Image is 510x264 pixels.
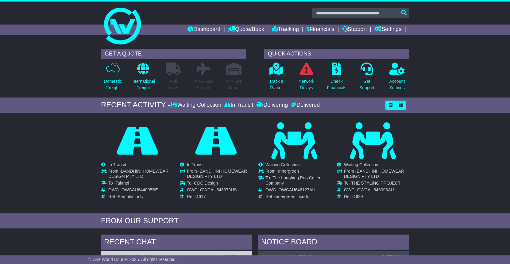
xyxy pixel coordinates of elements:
p: Track a Parcel [269,78,283,91]
td: OWC - [344,187,409,194]
a: DomesticFreight [104,62,122,94]
span: Takmoi [115,181,129,186]
td: To - [187,181,252,187]
span: In Transit [108,162,126,167]
p: Air / Sea Depot [226,78,242,91]
td: OWC - [108,187,173,194]
td: From - [344,169,409,181]
a: Settings [374,25,401,35]
a: OWCIN640397AU [261,254,296,259]
p: Domestic Freight [104,78,122,91]
span: ETE 221 [298,254,314,259]
a: Track aParcel [269,62,284,94]
div: Delivering [255,102,289,109]
a: GetSupport [359,62,375,94]
div: Delivered [289,102,320,109]
td: To - [108,181,173,187]
div: In Transit [223,102,255,109]
span: THE STYLING PROJECT [351,181,400,186]
p: Check Financials [327,78,346,91]
td: From - [187,169,252,181]
td: From - [108,169,173,181]
div: [DATE] 12:32 [223,254,249,259]
a: CheckFinancials [327,62,347,94]
div: RECENT CHAT [101,235,252,251]
span: CDC Design [194,181,218,186]
td: Ref - [265,194,330,199]
td: OWC - [265,187,330,194]
a: Financials [307,25,334,35]
span: OWCAU644095BE [122,187,158,192]
span: © One World Courier 2025. All rights reserved. [88,257,177,262]
span: The Laughing Pug Coffee Company [265,175,322,186]
span: BANDHINI HOMEWEAR DESIGN PTY LTD [187,169,247,179]
td: OWC - [187,187,252,194]
div: ( ) [261,254,406,259]
p: International Freight [131,78,155,91]
span: 4617 [196,194,206,199]
span: 4629 [353,194,363,199]
td: Ref - [108,194,173,199]
div: RECENT ACTIVITY - [101,101,170,109]
td: To - [344,181,409,187]
a: Dashboard [187,25,220,35]
p: Get Support [359,78,374,91]
p: Network Delays [299,78,314,91]
div: GET A QUOTE [101,49,246,59]
a: Support [342,25,367,35]
p: Account Settings [389,78,405,91]
div: Waiting Collection [170,102,223,109]
a: AccountSettings [389,62,405,94]
p: Air & Sea Freight [195,78,213,91]
div: FROM OUR SUPPORT [101,216,409,225]
p: Full Loads [166,78,181,91]
a: Tracking [272,25,299,35]
div: [DATE] 12:34 [381,254,406,259]
div: NOTICE BOARD [258,235,409,251]
span: OWCAU643379US [200,187,237,192]
td: To - [265,175,330,187]
span: Innergreen [278,169,299,174]
a: NetworkDelays [298,62,315,94]
span: BANDHINI HOMEWEAR DESIGN PTY LTD [108,169,168,179]
td: Ref - [344,194,409,199]
td: Ref - [187,194,252,199]
span: OWCAU646127AU [279,187,315,192]
span: OWCAU646093AU [357,187,394,192]
a: OWCAU643321AU [104,254,141,259]
span: Waiting Collection [344,162,378,167]
td: From - [265,169,330,175]
span: Samples only [118,194,143,199]
a: InternationalFreight [131,62,155,94]
span: Waiting Collection [265,162,300,167]
a: Quote/Book [228,25,264,35]
span: In Transit [187,162,205,167]
div: QUICK ACTIONS [264,49,409,59]
div: ( ) [104,254,249,259]
span: BANDHINI HOMEWEAR DESIGN PTY LTD [344,169,404,179]
span: innergreen inserts [275,194,309,199]
span: 4563 [143,254,152,259]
